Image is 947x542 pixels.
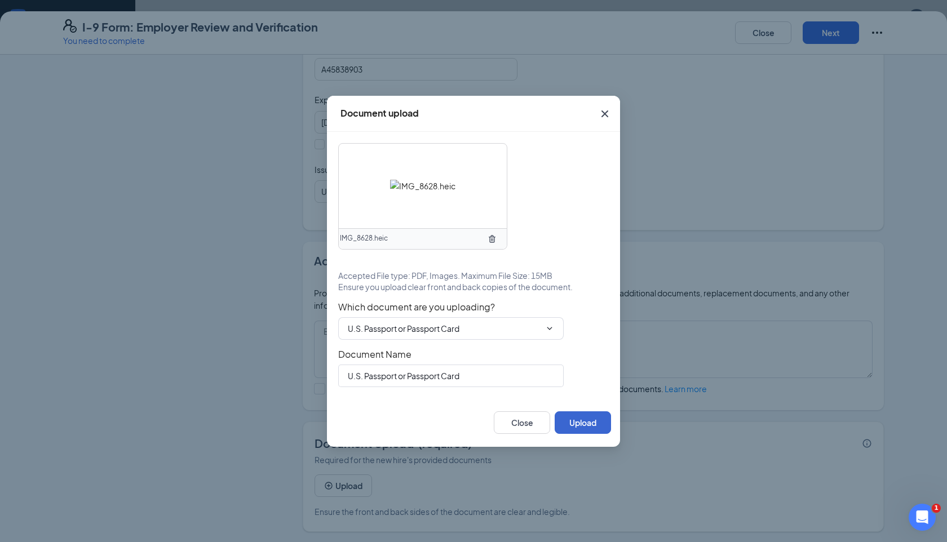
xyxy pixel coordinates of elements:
[545,324,554,333] svg: ChevronDown
[494,411,550,434] button: Close
[348,322,541,335] input: Select document type
[340,107,419,119] div: Document upload
[555,411,611,434] button: Upload
[590,96,620,132] button: Close
[338,270,552,281] span: Accepted File type: PDF, Images. Maximum File Size: 15MB
[338,301,609,313] span: Which document are you uploading?
[340,233,388,244] span: IMG_8628.heic
[488,234,497,243] svg: TrashOutline
[338,365,564,387] input: Enter document name
[932,504,941,513] span: 1
[390,180,455,192] img: IMG_8628.heic
[338,281,573,292] span: Ensure you upload clear front and back copies of the document.
[338,349,609,360] span: Document Name
[598,107,612,121] svg: Cross
[909,504,936,531] iframe: Intercom live chat
[483,230,501,248] button: TrashOutline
